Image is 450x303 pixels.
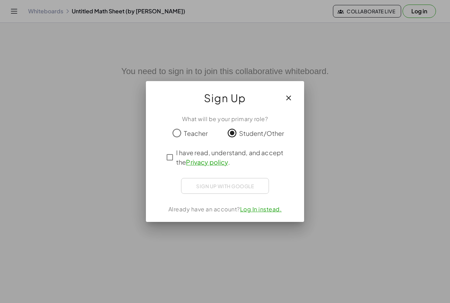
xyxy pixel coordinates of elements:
span: Student/Other [239,129,284,138]
div: Already have an account? [154,205,296,213]
span: I have read, understand, and accept the . [176,148,287,167]
a: Log In instead. [240,205,282,213]
a: Privacy policy [186,158,228,166]
span: Teacher [184,129,208,138]
span: Sign Up [204,90,246,106]
div: What will be your primary role? [154,115,296,123]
